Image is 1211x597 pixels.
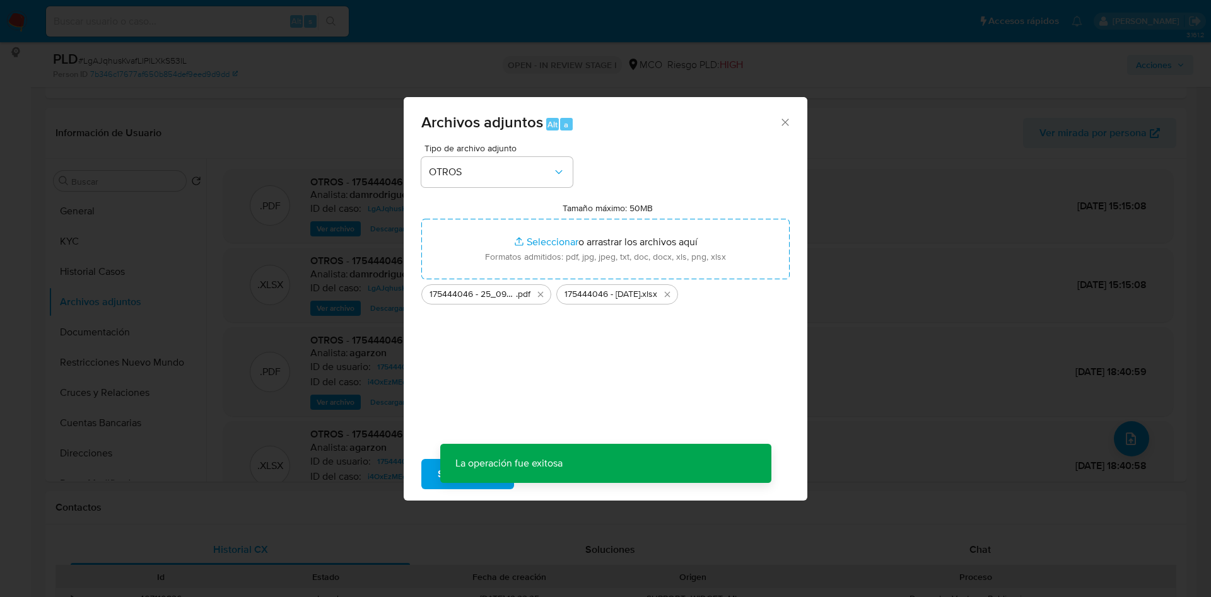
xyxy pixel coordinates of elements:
[533,287,548,302] button: Eliminar 175444046 - 25_09_2025.pdf
[516,288,530,301] span: .pdf
[421,111,543,133] span: Archivos adjuntos
[535,460,576,488] span: Cancelar
[547,119,558,130] span: Alt
[421,459,514,489] button: Subir archivo
[565,288,640,301] span: 175444046 - [DATE]
[779,116,790,127] button: Cerrar
[429,166,553,178] span: OTROS
[421,157,573,187] button: OTROS
[440,444,578,483] p: La operación fue exitosa
[421,279,790,304] ul: Archivos seleccionados
[430,288,516,301] span: 175444046 - 25_09_2025
[660,287,675,302] button: Eliminar 175444046 - 25-09-2025.xlsx
[438,460,498,488] span: Subir archivo
[564,119,568,130] span: a
[424,144,576,153] span: Tipo de archivo adjunto
[640,288,657,301] span: .xlsx
[563,202,653,214] label: Tamaño máximo: 50MB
